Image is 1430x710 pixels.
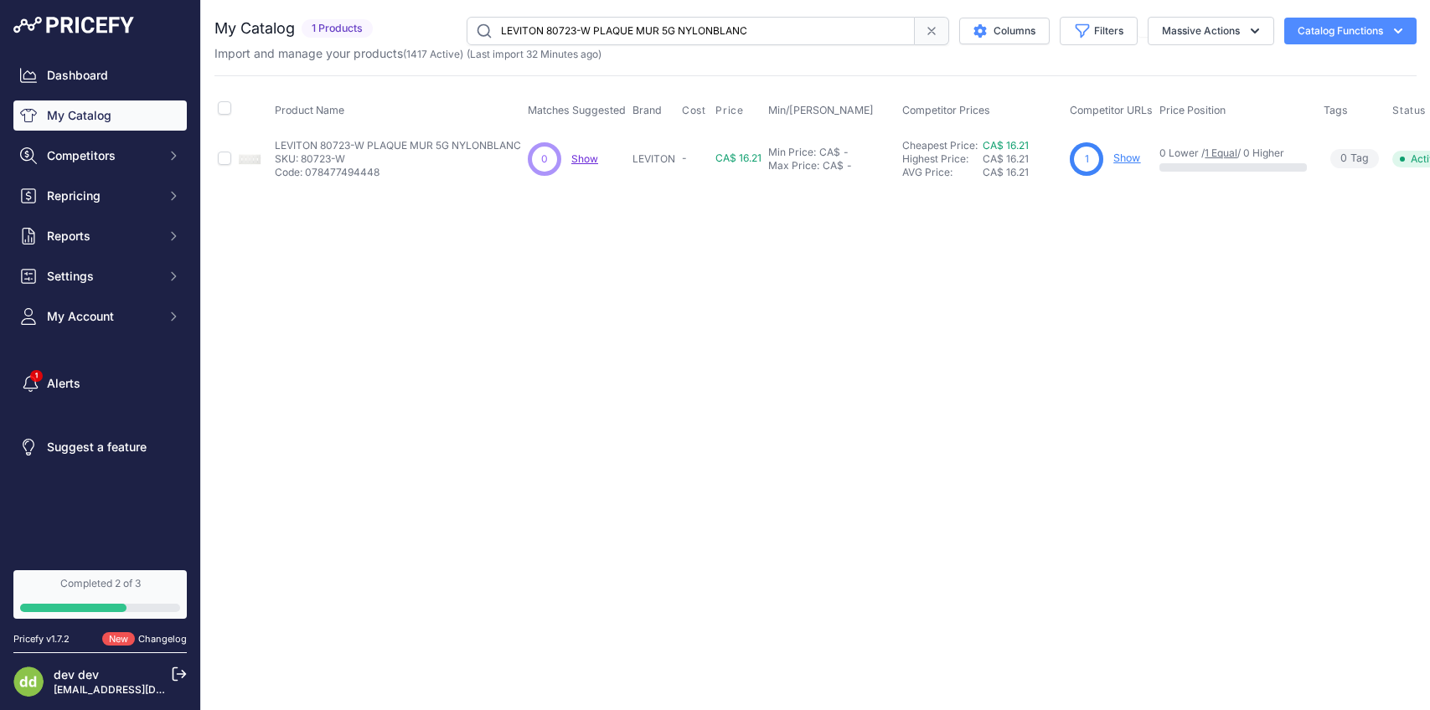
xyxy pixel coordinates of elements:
a: Suggest a feature [13,432,187,462]
a: Show [571,152,598,165]
div: Min Price: [768,146,816,159]
button: My Account [13,301,187,332]
span: Settings [47,268,157,285]
div: CA$ [823,159,844,172]
h2: My Catalog [214,17,295,40]
p: LEVITON [632,152,675,166]
span: Reports [47,228,157,244]
span: (Last import 32 Minutes ago) [467,48,601,60]
span: My Account [47,308,157,325]
a: CA$ 16.21 [983,139,1029,152]
a: Cheapest Price: [902,139,978,152]
p: LEVITON 80723-W PLAQUE MUR 5G NYLONBLANC [275,139,521,152]
a: 1 Equal [1205,147,1237,159]
a: 1417 Active [406,48,460,60]
button: Repricing [13,181,187,211]
span: ( ) [403,48,463,60]
span: Product Name [275,104,344,116]
span: CA$ 16.21 [983,152,1029,165]
span: 0 [1340,151,1347,167]
div: AVG Price: [902,166,983,179]
span: Price Position [1159,104,1226,116]
button: Reports [13,221,187,251]
span: Matches Suggested [528,104,626,116]
span: New [102,632,135,646]
p: 0 Lower / / 0 Higher [1159,147,1307,160]
span: Min/[PERSON_NAME] [768,104,874,116]
button: Competitors [13,141,187,171]
a: Alerts [13,368,187,399]
div: Pricefy v1.7.2 [13,632,70,646]
span: Competitor Prices [902,104,990,116]
button: Massive Actions [1148,17,1274,45]
p: Import and manage your products [214,45,601,62]
div: - [840,146,849,159]
span: 1 [1085,152,1089,167]
span: Repricing [47,188,157,204]
button: Catalog Functions [1284,18,1417,44]
span: Competitor URLs [1070,104,1153,116]
a: dev dev [54,667,99,682]
div: Completed 2 of 3 [20,577,180,590]
span: - [682,152,687,164]
button: Status [1392,104,1429,117]
button: Settings [13,261,187,291]
a: Show [1113,152,1140,164]
span: Cost [682,104,705,117]
span: 0 [541,152,548,167]
span: Brand [632,104,662,116]
span: 1 Products [302,19,373,39]
button: Columns [959,18,1050,44]
div: Highest Price: [902,152,983,166]
button: Filters [1060,17,1138,45]
span: Status [1392,104,1426,117]
span: CA$ 16.21 [715,152,761,164]
span: Tag [1330,149,1379,168]
a: [EMAIL_ADDRESS][DOMAIN_NAME] [54,683,229,696]
div: - [844,159,852,172]
div: CA$ [819,146,840,159]
img: Pricefy Logo [13,17,134,33]
nav: Sidebar [13,60,187,550]
button: Cost [682,104,709,117]
p: SKU: 80723-W [275,152,521,166]
a: Completed 2 of 3 [13,570,187,619]
a: My Catalog [13,100,187,131]
span: Price [715,104,743,117]
span: Tags [1324,104,1348,116]
span: Competitors [47,147,157,164]
a: Changelog [138,633,187,645]
div: CA$ 16.21 [983,166,1063,179]
button: Price [715,104,746,117]
div: Max Price: [768,159,819,172]
input: Search [467,17,915,45]
a: Dashboard [13,60,187,90]
p: Code: 078477494448 [275,166,521,179]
